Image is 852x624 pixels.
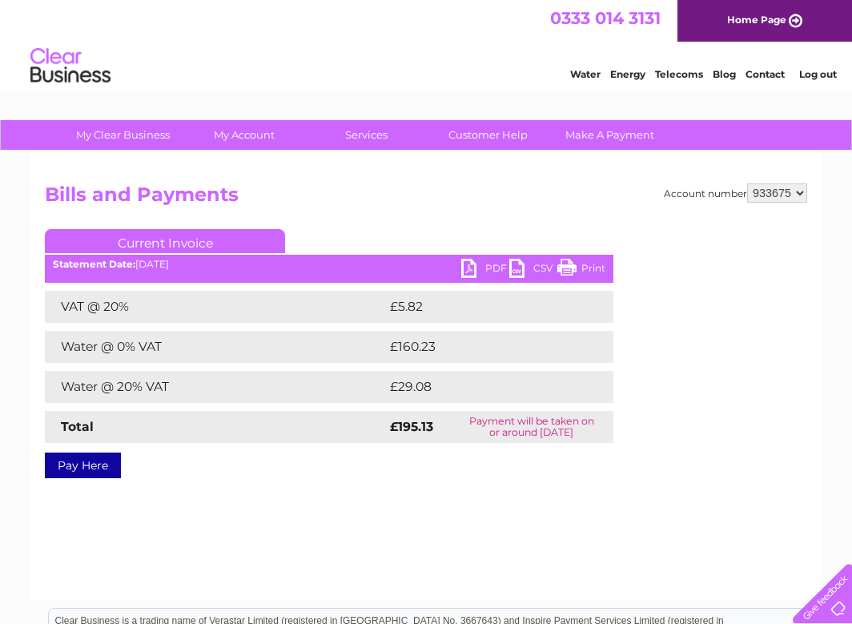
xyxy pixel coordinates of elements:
a: Current Invoice [45,229,285,253]
td: £29.08 [386,371,582,403]
td: £5.82 [386,291,576,323]
h2: Bills and Payments [45,183,807,214]
a: Print [557,259,605,282]
a: Blog [713,68,736,80]
a: Water [570,68,601,80]
a: CSV [509,259,557,282]
div: [DATE] [45,259,613,270]
a: PDF [461,259,509,282]
strong: Total [61,419,94,434]
td: £160.23 [386,331,584,363]
a: Telecoms [655,68,703,80]
a: Customer Help [422,120,554,150]
div: Account number [664,183,807,203]
a: My Clear Business [57,120,189,150]
td: Water @ 0% VAT [45,331,386,363]
a: Pay Here [45,453,121,478]
a: Energy [610,68,645,80]
a: Make A Payment [544,120,676,150]
b: Statement Date: [53,258,135,270]
a: My Account [179,120,311,150]
strong: £195.13 [390,419,433,434]
a: 0333 014 3131 [550,8,661,28]
a: Log out [799,68,837,80]
a: Contact [745,68,785,80]
img: logo.png [30,42,111,91]
a: Services [300,120,432,150]
td: Water @ 20% VAT [45,371,386,403]
td: VAT @ 20% [45,291,386,323]
td: Payment will be taken on or around [DATE] [449,411,613,443]
div: Clear Business is a trading name of Verastar Limited (registered in [GEOGRAPHIC_DATA] No. 3667643... [49,9,806,78]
